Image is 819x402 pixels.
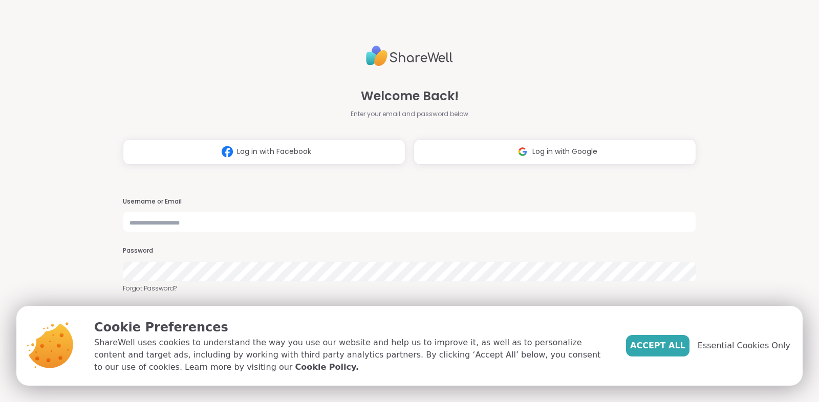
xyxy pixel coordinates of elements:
[237,146,311,157] span: Log in with Facebook
[123,197,696,206] h3: Username or Email
[366,41,453,71] img: ShareWell Logo
[513,142,532,161] img: ShareWell Logomark
[295,361,359,373] a: Cookie Policy.
[414,139,696,165] button: Log in with Google
[351,109,468,119] span: Enter your email and password below
[218,142,237,161] img: ShareWell Logomark
[361,87,459,105] span: Welcome Back!
[630,340,685,352] span: Accept All
[123,284,696,293] a: Forgot Password?
[698,340,790,352] span: Essential Cookies Only
[123,247,696,255] h3: Password
[626,335,689,356] button: Accept All
[123,139,405,165] button: Log in with Facebook
[94,337,610,373] p: ShareWell uses cookies to understand the way you use our website and help us to improve it, as we...
[532,146,597,157] span: Log in with Google
[94,318,610,337] p: Cookie Preferences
